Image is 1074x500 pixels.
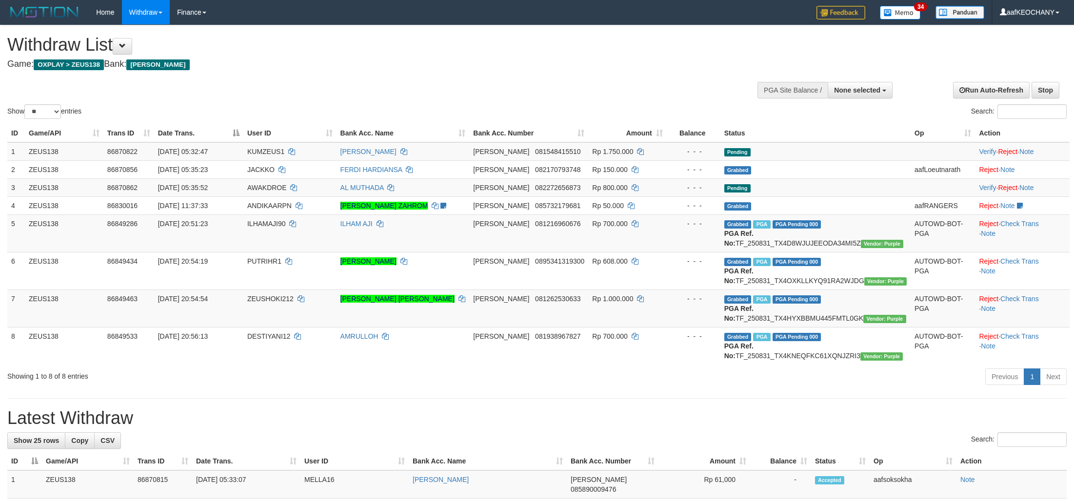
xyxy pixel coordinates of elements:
[753,295,770,304] span: Marked by aafRornrotha
[158,257,208,265] span: [DATE] 20:54:19
[25,196,103,214] td: ZEUS138
[911,214,975,252] td: AUTOWD-BOT-PGA
[724,295,752,304] span: Grabbed
[671,165,716,174] div: - - -
[7,35,706,55] h1: Withdraw List
[7,104,81,119] label: Show entries
[592,257,627,265] span: Rp 608.000
[720,252,911,289] td: TF_250831_TX4OXKLLKYQ91RA2WJDG
[535,295,580,303] span: Copy 081262530633 to clipboard
[658,470,750,499] td: Rp 61,000
[340,166,402,173] a: FERDI HARDIANSA
[975,196,1070,214] td: ·
[71,437,88,444] span: Copy
[25,289,103,327] td: ZEUS138
[158,202,208,210] span: [DATE] 11:37:33
[24,104,61,119] select: Showentries
[753,333,770,341] span: Marked by aafRornrotha
[975,124,1070,142] th: Action
[975,252,1070,289] td: · ·
[107,184,138,192] span: 86870862
[720,214,911,252] td: TF_250831_TX4D8WJUJEEODA34MI5Z
[985,368,1024,385] a: Previous
[671,183,716,192] div: - - -
[25,252,103,289] td: ZEUS138
[7,289,25,327] td: 7
[158,184,208,192] span: [DATE] 05:35:52
[535,257,584,265] span: Copy 0895341319300 to clipboard
[247,184,287,192] span: AWAKDROE
[1040,368,1067,385] a: Next
[911,327,975,365] td: AUTOWD-BOT-PGA
[571,476,627,483] span: [PERSON_NAME]
[997,432,1067,447] input: Search:
[811,452,870,470] th: Status: activate to sort column ascending
[981,230,995,237] a: Note
[107,148,138,155] span: 86870822
[7,452,42,470] th: ID: activate to sort column descending
[592,220,627,228] span: Rp 700.000
[247,148,284,155] span: KUMZEUS1
[667,124,720,142] th: Balance
[340,148,397,155] a: [PERSON_NAME]
[773,258,821,266] span: PGA Pending
[247,220,286,228] span: ILHAMAJI90
[1000,166,1015,173] a: Note
[473,220,529,228] span: [PERSON_NAME]
[25,160,103,178] td: ZEUS138
[834,86,880,94] span: None selected
[25,178,103,196] td: ZEUS138
[592,184,627,192] span: Rp 800.000
[592,332,627,340] span: Rp 700.000
[535,166,580,173] span: Copy 082170793748 to clipboard
[7,142,25,161] td: 1
[880,6,921,19] img: Button%20Memo.svg
[979,220,998,228] a: Reject
[300,470,409,499] td: MELLA16
[724,258,752,266] span: Grabbed
[247,166,275,173] span: JACKKO
[773,333,821,341] span: PGA Pending
[247,257,281,265] span: PUTRIHR1
[720,289,911,327] td: TF_250831_TX4HYXBBMU445FMTL0GK
[14,437,59,444] span: Show 25 rows
[107,166,138,173] span: 86870856
[971,104,1067,119] label: Search:
[870,470,956,499] td: aafsoksokha
[409,452,567,470] th: Bank Acc. Name: activate to sort column ascending
[975,160,1070,178] td: ·
[914,2,927,11] span: 34
[860,352,903,361] span: Vendor URL: https://trx4.1velocity.biz
[979,166,998,173] a: Reject
[979,295,998,303] a: Reject
[340,202,428,210] a: [PERSON_NAME] ZAHROM
[25,327,103,365] td: ZEUS138
[94,432,121,449] a: CSV
[154,124,243,142] th: Date Trans.: activate to sort column descending
[243,124,337,142] th: User ID: activate to sort column ascending
[25,124,103,142] th: Game/API: activate to sort column ascending
[981,342,995,350] a: Note
[911,196,975,214] td: aafRANGERS
[158,166,208,173] span: [DATE] 05:35:23
[592,148,633,155] span: Rp 1.750.000
[7,5,81,19] img: MOTION_logo.png
[34,59,104,70] span: OXPLAY > ZEUS138
[1019,148,1034,155] a: Note
[911,289,975,327] td: AUTOWD-BOT-PGA
[340,295,455,303] a: [PERSON_NAME] [PERSON_NAME]
[724,230,754,247] b: PGA Ref. No:
[567,452,658,470] th: Bank Acc. Number: activate to sort column ascending
[956,452,1067,470] th: Action
[592,166,627,173] span: Rp 150.000
[535,220,580,228] span: Copy 081216960676 to clipboard
[158,295,208,303] span: [DATE] 20:54:54
[192,470,300,499] td: [DATE] 05:33:07
[7,124,25,142] th: ID
[975,327,1070,365] td: · ·
[935,6,984,19] img: panduan.png
[975,214,1070,252] td: · ·
[535,332,580,340] span: Copy 081938967827 to clipboard
[757,82,828,98] div: PGA Site Balance /
[7,196,25,214] td: 4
